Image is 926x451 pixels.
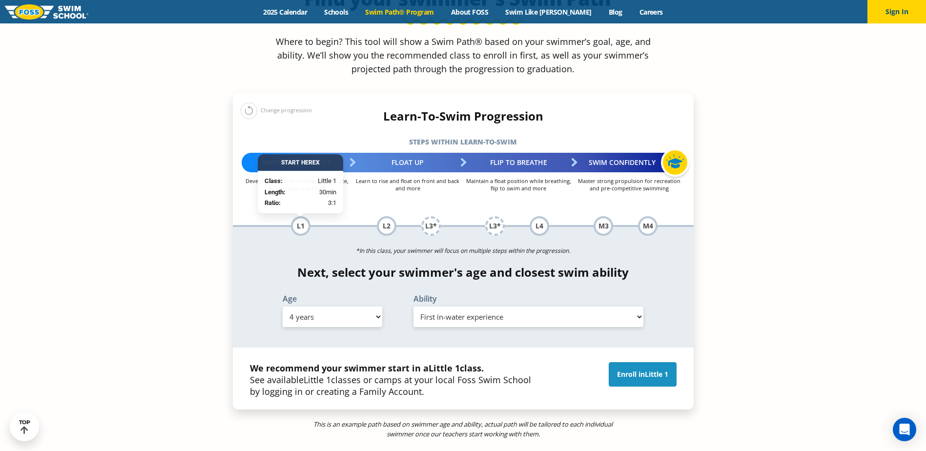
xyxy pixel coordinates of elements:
[283,295,382,303] label: Age
[631,7,671,17] a: Careers
[265,177,283,184] strong: Class:
[242,177,352,192] p: Develop comfort with water on the face, submersion and more
[463,177,574,192] p: Maintain a float position while breathing, flip to swim and more
[265,188,286,196] strong: Length:
[357,7,442,17] a: Swim Path® Program
[258,154,343,171] div: Start Here
[609,362,677,387] a: Enroll inLittle 1
[328,198,336,208] span: 3:1
[233,109,694,123] h4: Learn-To-Swim Progression
[645,369,668,379] span: Little 1
[429,362,460,374] span: Little 1
[233,266,694,279] h4: Next, select your swimmer's age and closest swim ability
[311,419,615,439] p: This is an example path based on swimmer age and ability, actual path will be tailored to each in...
[241,102,312,119] div: Change progression
[530,216,549,236] div: L4
[638,216,658,236] div: M4
[318,176,336,186] span: Little 1
[442,7,497,17] a: About FOSS
[574,177,685,192] p: Master strong propulsion for recreation and pre-competitive swimming
[594,216,613,236] div: M3
[413,295,644,303] label: Ability
[319,187,336,197] span: 30min
[574,153,685,172] div: Swim Confidently
[463,153,574,172] div: Flip to Breathe
[316,159,320,166] span: X
[19,419,30,434] div: TOP
[242,153,352,172] div: Water Adjustment
[497,7,600,17] a: Swim Like [PERSON_NAME]
[250,362,484,374] strong: We recommend your swimmer start in a class.
[893,418,916,441] div: Open Intercom Messenger
[265,199,281,206] strong: Ratio:
[272,35,655,76] p: Where to begin? This tool will show a Swim Path® based on your swimmer’s goal, age, and ability. ...
[250,362,531,397] p: See available classes or camps at your local Foss Swim School by logging in or creating a Family ...
[233,244,694,258] p: *In this class, your swimmer will focus on multiple steps within the progression.
[304,374,331,386] span: Little 1
[600,7,631,17] a: Blog
[352,177,463,192] p: Learn to rise and float on front and back and more
[255,7,316,17] a: 2025 Calendar
[352,153,463,172] div: Float Up
[377,216,396,236] div: L2
[316,7,357,17] a: Schools
[291,216,310,236] div: L1
[233,135,694,149] h5: Steps within Learn-to-Swim
[5,4,88,20] img: FOSS Swim School Logo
